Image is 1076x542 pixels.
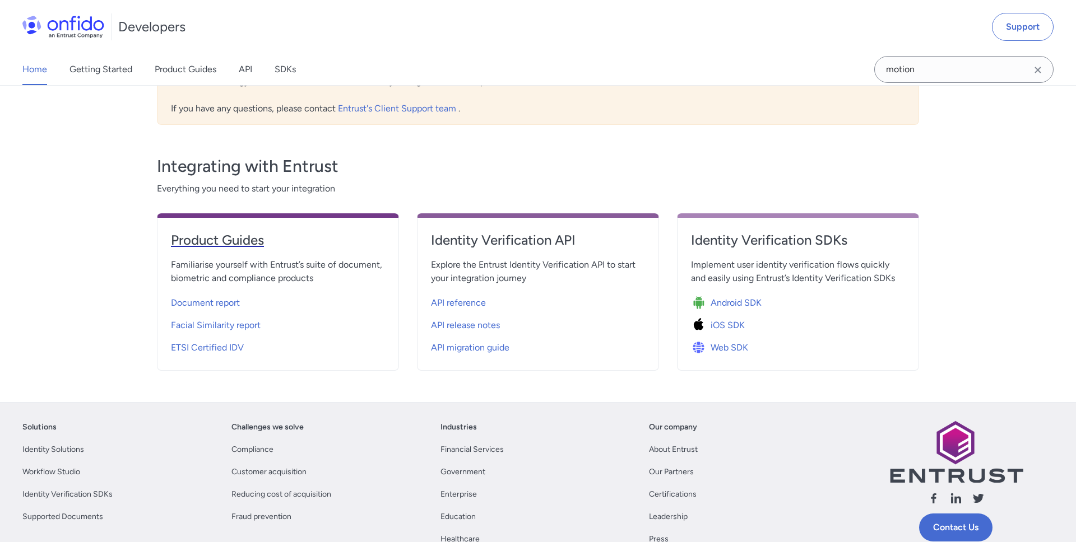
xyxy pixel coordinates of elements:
[949,492,963,505] svg: Follow us linkedin
[69,54,132,85] a: Getting Started
[691,231,905,258] a: Identity Verification SDKs
[171,334,385,357] a: ETSI Certified IDV
[919,513,992,541] a: Contact Us
[649,420,697,434] a: Our company
[431,312,645,334] a: API release notes
[275,54,296,85] a: SDKs
[431,341,509,354] span: API migration guide
[874,56,1054,83] input: Onfido search input field
[711,319,745,332] span: iOS SDK
[649,443,698,456] a: About Entrust
[927,492,940,505] svg: Follow us facebook
[431,231,645,249] h4: Identity Verification API
[231,465,307,479] a: Customer acquisition
[231,488,331,501] a: Reducing cost of acquisition
[440,465,485,479] a: Government
[972,492,985,509] a: Follow us X (Twitter)
[239,54,252,85] a: API
[231,443,273,456] a: Compliance
[157,182,919,195] span: Everything you need to start your integration
[691,289,905,312] a: Icon Android SDKAndroid SDK
[157,155,919,177] h3: Integrating with Entrust
[927,492,940,509] a: Follow us facebook
[431,231,645,258] a: Identity Verification API
[949,492,963,509] a: Follow us linkedin
[431,296,486,310] span: API reference
[338,103,458,114] a: Entrust's Client Support team
[22,16,104,38] img: Onfido Logo
[649,510,688,524] a: Leadership
[691,334,905,357] a: Icon Web SDKWeb SDK
[649,465,694,479] a: Our Partners
[22,54,47,85] a: Home
[711,296,762,310] span: Android SDK
[171,312,385,334] a: Facial Similarity report
[231,510,291,524] a: Fraud prevention
[171,289,385,312] a: Document report
[171,231,385,258] a: Product Guides
[431,258,645,285] span: Explore the Entrust Identity Verification API to start your integration journey
[649,488,697,501] a: Certifications
[972,492,985,505] svg: Follow us X (Twitter)
[440,510,476,524] a: Education
[889,420,1023,483] img: Entrust logo
[691,312,905,334] a: Icon iOS SDKiOS SDK
[171,319,261,332] span: Facial Similarity report
[22,443,84,456] a: Identity Solutions
[711,341,748,354] span: Web SDK
[155,54,216,85] a: Product Guides
[431,289,645,312] a: API reference
[171,258,385,285] span: Familiarise yourself with Entrust’s suite of document, biometric and compliance products
[118,18,185,36] h1: Developers
[440,443,504,456] a: Financial Services
[171,296,240,310] span: Document report
[22,488,113,501] a: Identity Verification SDKs
[440,420,477,434] a: Industries
[22,465,80,479] a: Workflow Studio
[171,231,385,249] h4: Product Guides
[431,334,645,357] a: API migration guide
[691,231,905,249] h4: Identity Verification SDKs
[431,319,500,332] span: API release notes
[691,317,711,333] img: Icon iOS SDK
[22,420,57,434] a: Solutions
[691,258,905,285] span: Implement user identity verification flows quickly and easily using Entrust’s Identity Verificati...
[992,13,1054,41] a: Support
[691,340,711,356] img: Icon Web SDK
[231,420,304,434] a: Challenges we solve
[691,295,711,311] img: Icon Android SDK
[22,510,103,524] a: Supported Documents
[1031,63,1045,77] svg: Clear search field button
[171,341,244,354] span: ETSI Certified IDV
[440,488,477,501] a: Enterprise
